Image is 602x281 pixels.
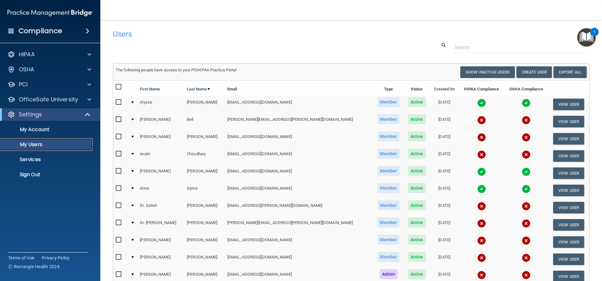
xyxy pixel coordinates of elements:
[553,202,584,213] button: View User
[477,116,486,125] img: cross.ca9f0e7f.svg
[8,263,60,270] span: Ⓒ Rectangle Health 2024
[430,147,459,165] td: [DATE]
[477,253,486,262] img: cross.ca9f0e7f.svg
[408,166,426,176] span: Active
[137,199,184,216] td: Dr. Satish
[140,85,160,93] a: First Name
[378,97,399,107] span: Member
[477,271,486,279] img: cross.ca9f0e7f.svg
[19,81,28,88] p: PCI
[8,7,93,19] img: PMB logo
[225,182,373,199] td: [EMAIL_ADDRESS][DOMAIN_NAME]
[522,99,531,107] img: tick.e7d51cea.svg
[187,85,210,93] a: Last Name
[522,116,531,125] img: cross.ca9f0e7f.svg
[8,111,91,118] a: Settings
[522,185,531,193] img: tick.e7d51cea.svg
[137,233,184,251] td: [PERSON_NAME]
[477,202,486,211] img: cross.ca9f0e7f.svg
[430,199,459,216] td: [DATE]
[477,236,486,245] img: cross.ca9f0e7f.svg
[184,147,225,165] td: Choudhary
[460,66,515,78] button: Show Inactive Users
[408,114,426,124] span: Active
[116,68,237,72] span: The following people have access to your PCIHIPAA Practice Portal
[378,217,399,227] span: Member
[553,185,584,196] button: View User
[4,171,90,178] p: Sign Out
[553,167,584,179] button: View User
[477,185,486,193] img: tick.e7d51cea.svg
[454,42,585,53] input: Search
[4,141,90,148] p: My Users
[593,32,595,40] div: 1
[408,269,426,279] span: Active
[113,30,387,38] h4: Users
[225,165,373,182] td: [EMAIL_ADDRESS][DOMAIN_NAME]
[430,251,459,268] td: [DATE]
[18,27,62,35] h4: Compliance
[378,149,399,159] span: Member
[137,113,184,130] td: [PERSON_NAME]
[477,150,486,159] img: cross.ca9f0e7f.svg
[378,200,399,210] span: Member
[184,199,225,216] td: [PERSON_NAME]
[408,183,426,193] span: Active
[408,149,426,159] span: Active
[477,99,486,107] img: tick.e7d51cea.svg
[184,251,225,268] td: [PERSON_NAME]
[378,166,399,176] span: Member
[378,131,399,141] span: Member
[19,96,78,103] p: OfficeSafe University
[430,233,459,251] td: [DATE]
[4,126,90,133] p: My Account
[19,51,35,58] p: HIPAA
[225,96,373,113] td: [EMAIL_ADDRESS][DOMAIN_NAME]
[8,96,91,103] a: OfficeSafe University
[430,182,459,199] td: [DATE]
[522,219,531,228] img: cross.ca9f0e7f.svg
[378,252,399,262] span: Member
[137,251,184,268] td: [PERSON_NAME]
[42,255,70,261] a: Privacy Policy
[522,202,531,211] img: cross.ca9f0e7f.svg
[516,66,552,78] button: Create User
[184,96,225,113] td: [PERSON_NAME]
[378,183,399,193] span: Member
[522,271,531,279] img: cross.ca9f0e7f.svg
[553,219,584,231] button: View User
[553,116,584,127] button: View User
[8,81,91,88] a: PCI
[408,235,426,245] span: Active
[8,51,91,58] a: HIPAA
[380,269,398,279] span: Admin
[408,97,426,107] span: Active
[8,66,91,73] a: OSHA
[184,165,225,182] td: [PERSON_NAME]
[4,156,90,163] p: Services
[137,96,184,113] td: Alysse
[225,113,373,130] td: [PERSON_NAME][EMAIL_ADDRESS][PERSON_NAME][DOMAIN_NAME]
[522,133,531,142] img: cross.ca9f0e7f.svg
[408,252,426,262] span: Active
[459,81,504,96] th: HIPAA Compliance
[477,219,486,228] img: cross.ca9f0e7f.svg
[408,131,426,141] span: Active
[225,199,373,216] td: [EMAIL_ADDRESS][PERSON_NAME][DOMAIN_NAME]
[434,85,455,93] a: Created On
[494,237,594,262] iframe: Drift Widget Chat Controller
[137,165,184,182] td: [PERSON_NAME]
[430,130,459,147] td: [DATE]
[477,133,486,142] img: cross.ca9f0e7f.svg
[225,81,373,96] th: Email
[577,28,596,47] button: Open Resource Center, 1 new notification
[137,182,184,199] td: Alina
[477,167,486,176] img: tick.e7d51cea.svg
[408,217,426,227] span: Active
[225,233,373,251] td: [EMAIL_ADDRESS][DOMAIN_NAME]
[184,182,225,199] td: Dyhre
[184,113,225,130] td: Bell
[430,113,459,130] td: [DATE]
[522,167,531,176] img: tick.e7d51cea.svg
[522,150,531,159] img: cross.ca9f0e7f.svg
